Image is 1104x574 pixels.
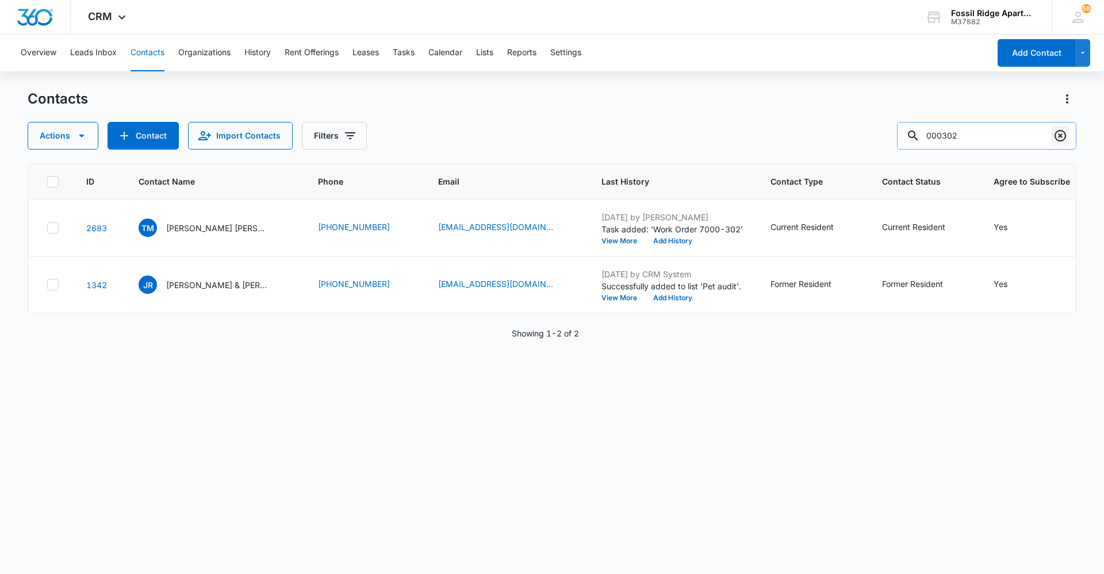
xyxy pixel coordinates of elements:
h1: Contacts [28,90,88,108]
p: [PERSON_NAME] & [PERSON_NAME] [166,279,270,291]
button: Add History [645,294,700,301]
div: Phone - (303) 945-6487 - Select to Edit Field [318,278,411,292]
div: Contact Type - Former Resident - Select to Edit Field [770,278,852,292]
a: [PHONE_NUMBER] [318,278,390,290]
button: Actions [1058,90,1076,108]
span: JR [139,275,157,294]
button: Add History [645,238,700,244]
span: Last History [601,175,726,187]
p: Successfully added to list 'Pet audit'. [601,280,743,292]
button: Tasks [393,35,415,71]
button: View More [601,294,645,301]
button: Lists [476,35,493,71]
div: Former Resident [770,278,831,290]
a: [PHONE_NUMBER] [318,221,390,233]
div: account name [951,9,1035,18]
p: Task added: 'Work Order 7000-302' [601,223,743,235]
span: Contact Status [882,175,949,187]
button: Organizations [178,35,231,71]
button: Leads Inbox [70,35,117,71]
div: notifications count [1082,4,1091,13]
div: Email - tinkmoller03@gmail.com - Select to Edit Field [438,221,574,235]
div: Agree to Subscribe - Yes - Select to Edit Field [994,221,1028,235]
div: Contact Status - Current Resident - Select to Edit Field [882,221,966,235]
button: Reports [507,35,536,71]
button: Leases [352,35,379,71]
button: Filters [302,122,367,150]
button: Contacts [131,35,164,71]
button: Overview [21,35,56,71]
div: account id [951,18,1035,26]
button: Calendar [428,35,462,71]
div: Current Resident [770,221,834,233]
div: Phone - (385) 222-8819 - Select to Edit Field [318,221,411,235]
button: Rent Offerings [285,35,339,71]
button: Import Contacts [188,122,293,150]
button: Actions [28,122,98,150]
div: Contact Name - Tinka Malue Moller, Rodney Kieth Still Jr. - Select to Edit Field [139,219,290,237]
span: Email [438,175,557,187]
span: 56 [1082,4,1091,13]
div: Yes [994,278,1007,290]
span: Contact Name [139,175,274,187]
div: Yes [994,221,1007,233]
a: [EMAIL_ADDRESS][DOMAIN_NAME] [438,278,553,290]
a: Navigate to contact details page for Jack Rathke & Brenden Magee [86,280,107,290]
input: Search Contacts [897,122,1076,150]
span: Phone [318,175,394,187]
button: Settings [550,35,581,71]
span: CRM [88,10,112,22]
div: Contact Name - Jack Rathke & Brenden Magee - Select to Edit Field [139,275,290,294]
div: Email - jackrathke2@gmail.com - Select to Edit Field [438,278,574,292]
p: Showing 1-2 of 2 [512,327,579,339]
span: ID [86,175,94,187]
button: Add Contact [998,39,1075,67]
a: Navigate to contact details page for Tinka Malue Moller, Rodney Kieth Still Jr. [86,223,107,233]
button: View More [601,238,645,244]
button: Clear [1051,127,1069,145]
div: Contact Status - Former Resident - Select to Edit Field [882,278,964,292]
span: Agree to Subscribe [994,175,1070,187]
button: History [244,35,271,71]
p: [DATE] by [PERSON_NAME] [601,211,743,223]
div: Former Resident [882,278,943,290]
span: Contact Type [770,175,838,187]
div: Contact Type - Current Resident - Select to Edit Field [770,221,854,235]
a: [EMAIL_ADDRESS][DOMAIN_NAME] [438,221,553,233]
div: Agree to Subscribe - Yes - Select to Edit Field [994,278,1028,292]
button: Add Contact [108,122,179,150]
p: [DATE] by CRM System [601,268,743,280]
div: Current Resident [882,221,945,233]
p: [PERSON_NAME] [PERSON_NAME] [166,222,270,234]
span: TM [139,219,157,237]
